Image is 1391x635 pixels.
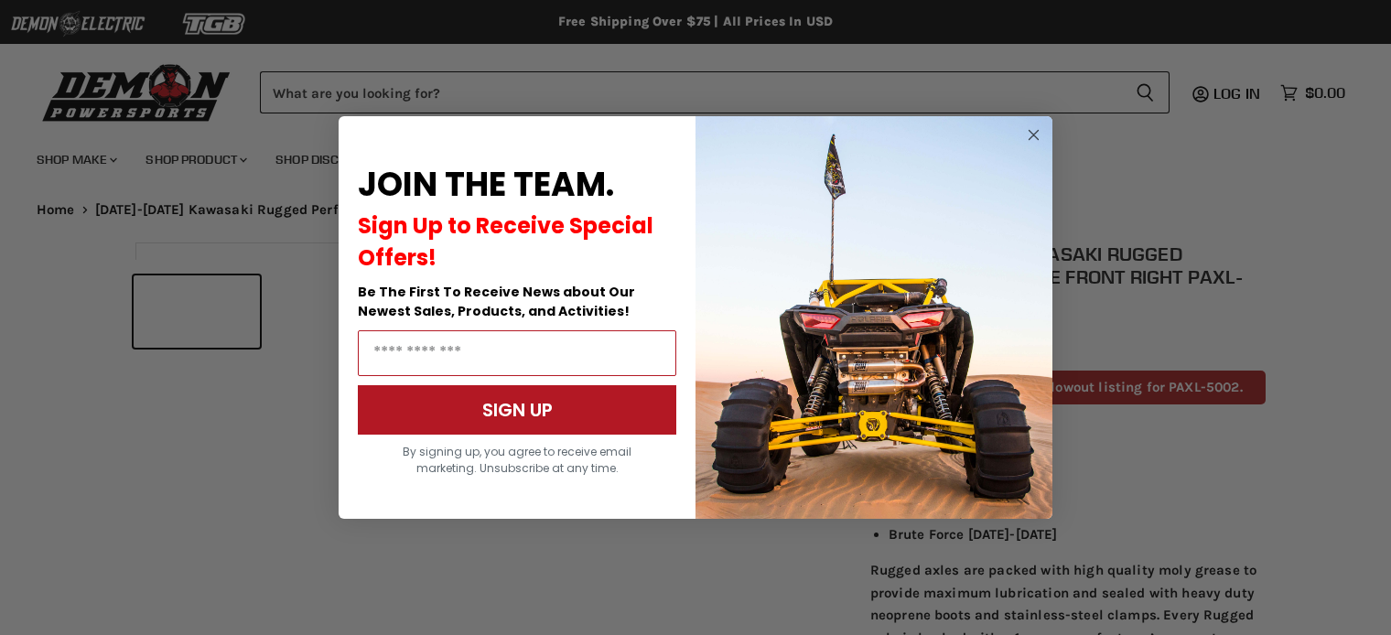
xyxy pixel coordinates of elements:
button: SIGN UP [358,385,676,435]
span: Sign Up to Receive Special Offers! [358,210,653,273]
span: By signing up, you agree to receive email marketing. Unsubscribe at any time. [403,444,631,476]
span: JOIN THE TEAM. [358,161,614,208]
img: a9095488-b6e7-41ba-879d-588abfab540b.jpeg [695,116,1052,519]
input: Email Address [358,330,676,376]
span: Be The First To Receive News about Our Newest Sales, Products, and Activities! [358,283,635,320]
button: Close dialog [1022,124,1045,146]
